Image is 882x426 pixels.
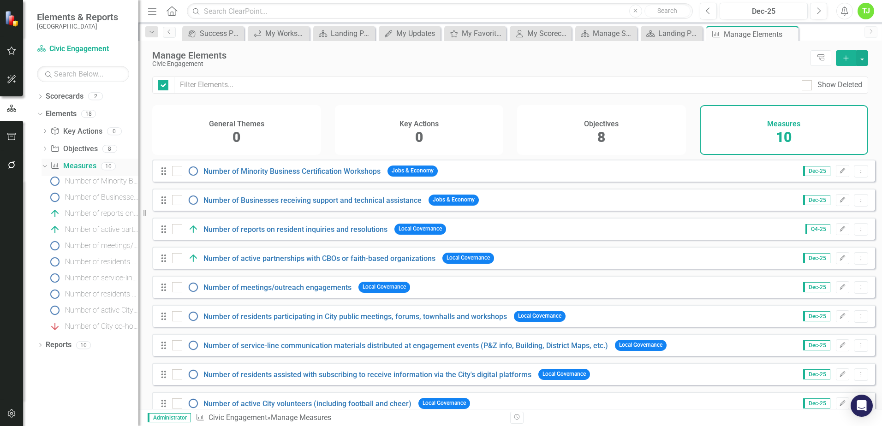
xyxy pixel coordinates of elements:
span: Local Governance [615,340,667,350]
div: Number of residents participating in City public meetings, forums, townhalls and workshops [65,258,138,266]
div: Open Intercom Messenger [851,395,873,417]
a: Number of active City volunteers (including football and cheer) [47,303,138,318]
span: Local Governance [418,398,470,408]
a: Number of Businesses receiving support and technical assistance [47,190,138,205]
a: Number of residents participating in City public meetings, forums, townhalls and workshops [47,254,138,269]
img: No Information [188,340,199,351]
a: Civic Engagement [37,44,129,54]
a: Number of active partnerships with CBOs or faith-based organizations [203,254,435,263]
div: Manage Elements [724,29,796,40]
span: 8 [597,129,605,145]
img: No Information [188,282,199,293]
img: No Information [188,311,199,322]
span: 10 [776,129,792,145]
span: Dec-25 [803,282,830,292]
a: Success Portal [185,28,242,39]
a: My Scorecard [512,28,569,39]
span: Dec-25 [803,398,830,408]
a: My Updates [381,28,438,39]
a: Number of active City volunteers (including football and cheer) [203,399,411,408]
a: Number of reports on resident inquiries and resolutions [47,206,138,221]
div: My Scorecard [527,28,569,39]
span: Local Governance [394,224,446,234]
span: Dec-25 [803,369,830,379]
input: Filter Elements... [174,77,796,94]
a: Number of Minority Business Certification Workshops [203,167,381,176]
img: No Information [49,176,60,187]
span: Dec-25 [803,253,830,263]
span: Dec-25 [803,340,830,350]
img: No Information [49,305,60,316]
a: Number of residents participating in City public meetings, forums, townhalls and workshops [203,312,507,321]
div: Show Deleted [817,80,862,90]
span: Local Governance [538,369,590,379]
div: Number of meetings/outreach engagements [65,242,138,250]
img: No Information [49,240,60,251]
img: No Information [188,369,199,380]
div: My Workspace [265,28,307,39]
span: Dec-25 [803,166,830,176]
div: 10 [76,341,91,349]
a: Number of meetings/outreach engagements [203,283,352,292]
div: Manage Scorecards [593,28,635,39]
a: Number of City co-hosted community workshops/summit [47,319,138,334]
img: ClearPoint Strategy [5,11,21,27]
a: Civic Engagement [209,413,267,422]
a: Objectives [50,144,97,154]
a: Manage Scorecards [578,28,635,39]
h4: Key Actions [399,120,439,128]
h4: General Themes [209,120,264,128]
span: Jobs & Economy [429,195,479,205]
span: Search [657,7,677,14]
img: No Information [188,398,199,409]
a: Number of residents assisted with subscribing to receive information via the City's digital platf... [203,370,531,379]
h4: Objectives [584,120,619,128]
a: Number of residents assisted with subscribing to receive information via the City's digital platf... [47,287,138,302]
img: No Information [49,256,60,267]
span: Elements & Reports [37,12,118,23]
a: Landing Page [316,28,373,39]
input: Search Below... [37,66,129,82]
div: Number of reports on resident inquiries and resolutions [65,209,138,218]
img: On Target [188,224,199,235]
div: Number of residents assisted with subscribing to receive information via the City's digital platf... [65,290,138,298]
div: Landing Page [658,28,700,39]
span: Dec-25 [803,311,830,321]
a: Key Actions [50,126,102,137]
span: 0 [415,129,423,145]
small: [GEOGRAPHIC_DATA] [37,23,118,30]
div: » Manage Measures [196,413,503,423]
img: No Information [49,272,60,284]
a: Number of Businesses receiving support and technical assistance [203,196,422,205]
div: 0 [107,127,122,135]
a: Landing Page [643,28,700,39]
span: Q4-25 [805,224,830,234]
div: Success Portal [200,28,242,39]
div: 10 [101,162,116,170]
div: Landing Page [331,28,373,39]
div: 2 [88,93,103,101]
button: Search [644,5,691,18]
a: Number of meetings/outreach engagements [47,238,138,253]
div: 18 [81,110,96,118]
a: Number of reports on resident inquiries and resolutions [203,225,387,234]
span: Jobs & Economy [387,166,438,176]
span: Administrator [148,413,191,422]
a: Number of active partnerships with CBOs or faith-based organizations [47,222,138,237]
a: Number of Minority Business Certification Workshops [47,174,138,189]
div: Number of Businesses receiving support and technical assistance [65,193,138,201]
div: My Updates [396,28,438,39]
span: 0 [232,129,240,145]
div: Number of active City volunteers (including football and cheer) [65,306,138,314]
img: No Information [188,166,199,177]
div: Dec-25 [723,6,805,17]
a: Number of service-line communication materials distributed at engagement events (P&Z info, Buildi... [47,271,138,285]
a: My Workspace [250,28,307,39]
div: Number of City co-hosted community workshops/summit [65,322,138,331]
span: Local Governance [358,282,410,292]
button: TJ [858,3,874,19]
img: On Target [49,208,60,219]
span: Dec-25 [803,195,830,205]
input: Search ClearPoint... [187,3,693,19]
